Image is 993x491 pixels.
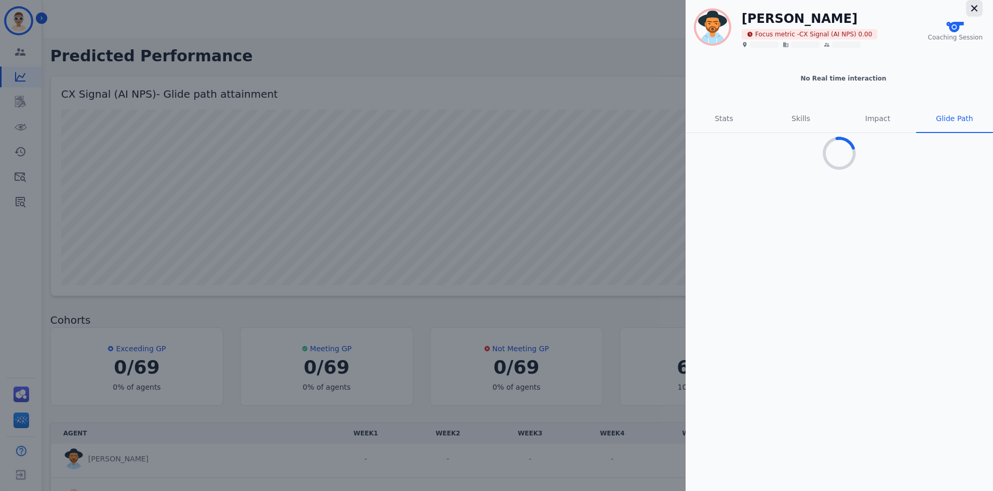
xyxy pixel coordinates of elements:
img: Rounded avatar [696,10,729,44]
h1: [PERSON_NAME] [742,10,877,27]
span: Impact [865,114,890,123]
span: Coaching Session [928,33,983,42]
span: Focus metric - CX Signal (AI NPS) 0.00 [742,29,877,39]
span: Glide Path [936,114,973,123]
span: Skills [791,114,810,123]
div: No Real time interaction [694,74,993,83]
span: Stats [715,114,733,123]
